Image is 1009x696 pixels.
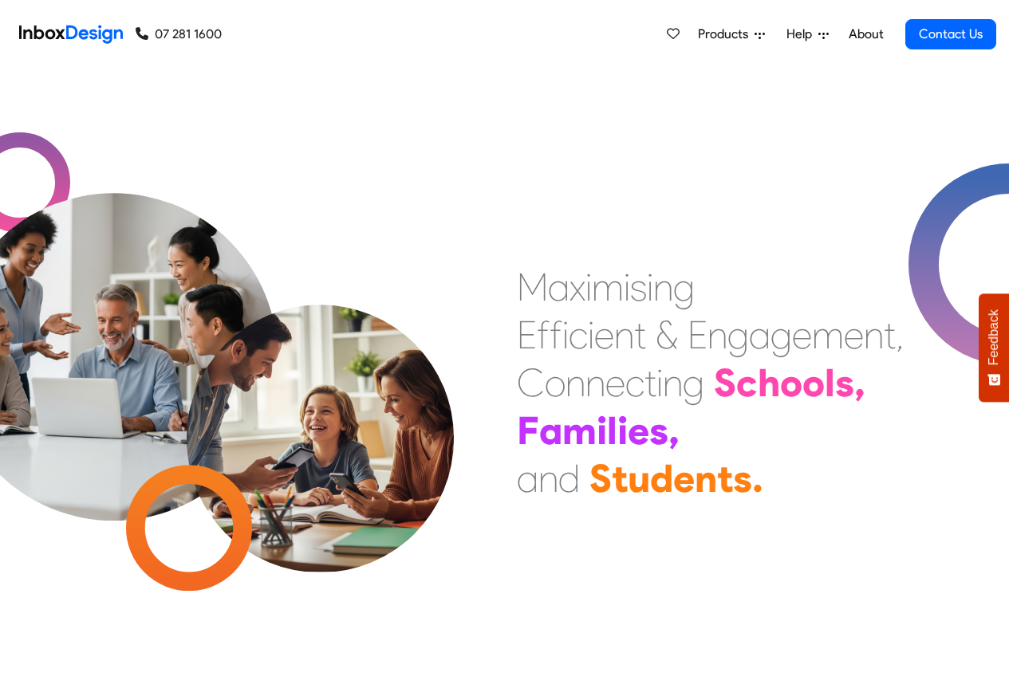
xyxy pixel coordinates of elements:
div: l [825,359,835,407]
div: & [656,311,678,359]
div: n [614,311,634,359]
div: g [771,311,792,359]
div: c [736,359,758,407]
div: F [517,407,539,454]
div: e [628,407,649,454]
div: m [592,263,624,311]
div: Maximising Efficient & Engagement, Connecting Schools, Families, and Students. [517,263,904,502]
span: Products [698,25,755,44]
div: o [802,359,825,407]
div: d [558,454,580,502]
div: s [835,359,854,407]
div: S [714,359,736,407]
div: i [647,263,653,311]
a: About [844,18,888,50]
div: m [812,311,844,359]
div: a [749,311,771,359]
div: a [548,263,570,311]
div: . [752,454,763,502]
div: m [562,407,597,454]
div: n [707,311,727,359]
div: n [864,311,884,359]
div: n [695,454,717,502]
div: n [585,359,605,407]
div: o [780,359,802,407]
div: c [569,311,588,359]
div: i [617,407,628,454]
div: u [628,454,650,502]
div: g [683,359,704,407]
div: a [539,407,562,454]
div: n [663,359,683,407]
span: Help [786,25,818,44]
img: parents_with_child.png [153,238,487,572]
div: f [550,311,562,359]
div: s [649,407,668,454]
div: l [607,407,617,454]
div: t [612,454,628,502]
div: i [656,359,663,407]
div: t [717,454,733,502]
a: Products [692,18,771,50]
div: i [588,311,594,359]
a: 07 281 1600 [136,25,222,44]
div: i [624,263,630,311]
div: n [653,263,673,311]
div: n [566,359,585,407]
div: S [589,454,612,502]
div: x [570,263,585,311]
div: i [562,311,569,359]
div: n [538,454,558,502]
div: h [758,359,780,407]
div: , [896,311,904,359]
div: g [673,263,695,311]
a: Contact Us [905,19,996,49]
div: i [585,263,592,311]
div: g [727,311,749,359]
div: t [644,359,656,407]
div: e [594,311,614,359]
div: e [673,454,695,502]
div: s [630,263,647,311]
div: M [517,263,548,311]
div: s [733,454,752,502]
div: e [792,311,812,359]
a: Help [780,18,835,50]
div: t [884,311,896,359]
div: f [537,311,550,359]
div: E [688,311,707,359]
div: , [668,407,680,454]
div: t [634,311,646,359]
div: i [597,407,607,454]
div: C [517,359,545,407]
button: Feedback - Show survey [979,293,1009,402]
div: a [517,454,538,502]
div: d [650,454,673,502]
div: e [605,359,625,407]
div: , [854,359,865,407]
div: e [844,311,864,359]
span: Feedback [987,309,1001,365]
div: E [517,311,537,359]
div: c [625,359,644,407]
div: o [545,359,566,407]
